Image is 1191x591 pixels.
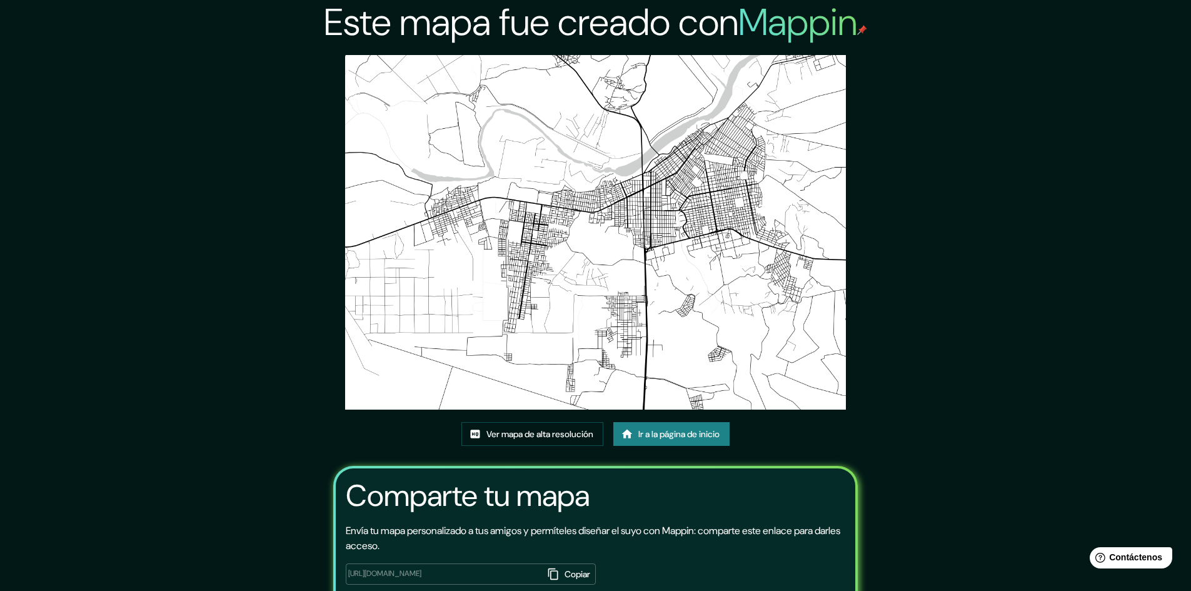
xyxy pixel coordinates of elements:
[613,422,730,446] a: Ir a la página de inicio
[346,524,840,552] font: Envía tu mapa personalizado a tus amigos y permíteles diseñar el suyo con Mappin: comparte este e...
[638,428,720,440] font: Ir a la página de inicio
[345,55,847,410] img: created-map
[346,476,590,515] font: Comparte tu mapa
[486,428,593,440] font: Ver mapa de alta resolución
[461,422,603,446] a: Ver mapa de alta resolución
[565,568,590,580] font: Copiar
[544,563,596,585] button: Copiar
[857,25,867,35] img: pin de mapeo
[1080,542,1177,577] iframe: Lanzador de widgets de ayuda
